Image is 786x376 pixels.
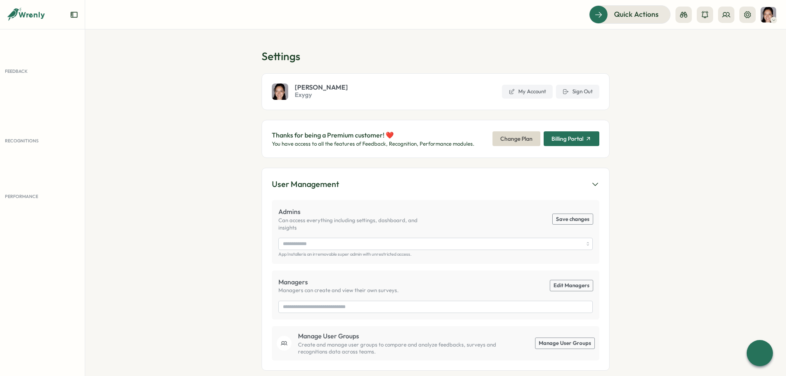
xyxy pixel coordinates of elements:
[298,341,508,356] p: Create and manage user groups to compare and analyze feedbacks, surveys and recognitions data acr...
[550,280,593,291] a: Edit Managers
[272,178,599,191] button: User Management
[295,84,348,90] span: [PERSON_NAME]
[544,131,599,146] button: Billing Portal
[272,130,474,140] p: Thanks for being a Premium customer! ❤️
[272,83,288,100] img: India Bastien
[761,7,776,23] img: India Bastien
[589,5,671,23] button: Quick Actions
[298,331,508,341] p: Manage User Groups
[272,140,474,148] p: You have access to all the features of Feedback, Recognition, Performance modules.
[535,338,594,349] a: Manage User Groups
[502,85,553,99] a: My Account
[551,136,583,142] span: Billing Portal
[500,132,533,146] span: Change Plan
[614,9,659,20] span: Quick Actions
[278,207,436,217] p: Admins
[553,214,593,225] button: Save changes
[278,287,399,294] p: Managers can create and view their own surveys.
[492,131,540,146] button: Change Plan
[278,252,593,257] p: App Installer is an irremovable super admin with unrestricted access.
[556,85,599,99] button: Sign Out
[272,178,339,191] div: User Management
[278,217,436,231] p: Can access everything including settings, dashboard, and insights
[295,90,348,99] span: Exygy
[70,11,78,19] button: Expand sidebar
[262,49,610,63] h1: Settings
[518,88,546,95] span: My Account
[278,277,399,287] p: Managers
[572,88,593,95] span: Sign Out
